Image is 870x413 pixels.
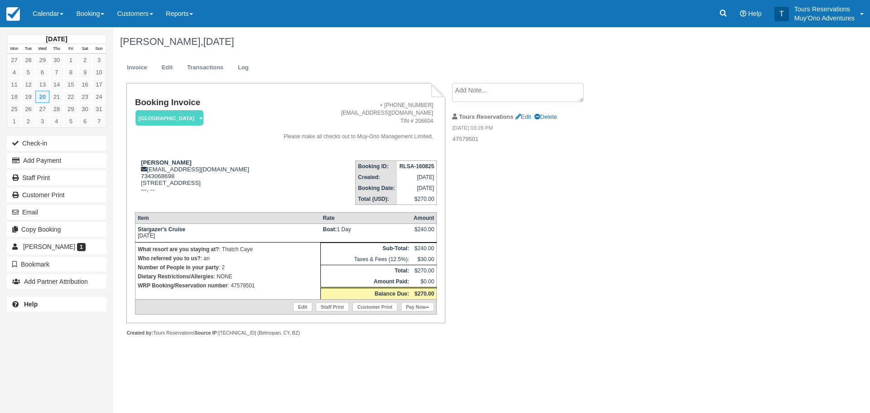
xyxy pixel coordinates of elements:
th: Balance Due: [321,287,411,299]
td: 1 Day [321,224,411,242]
a: 16 [78,78,92,91]
a: 3 [92,54,106,66]
a: 30 [78,103,92,115]
a: 18 [7,91,21,103]
button: Add Payment [7,153,106,168]
a: 12 [21,78,35,91]
strong: Dietary Restrictions/Allergies [138,273,213,280]
a: 19 [21,91,35,103]
a: 1 [7,115,21,127]
a: 27 [35,103,49,115]
td: $270.00 [411,265,437,276]
img: checkfront-main-nav-mini-logo.png [6,7,20,21]
a: 6 [78,115,92,127]
button: Email [7,205,106,219]
a: [GEOGRAPHIC_DATA] [135,110,200,126]
a: 7 [92,115,106,127]
h1: [PERSON_NAME], [120,36,759,47]
address: + [PHONE_NUMBER] [EMAIL_ADDRESS][DOMAIN_NAME] TIN # 206604 Please make all checks out to Muy-Ono ... [266,102,434,141]
td: $240.00 [411,243,437,254]
div: [EMAIL_ADDRESS][DOMAIN_NAME] 7343068698 [STREET_ADDRESS] ---, -- [135,159,262,204]
p: 47579501 [452,135,605,144]
strong: What resort are you staying at? [138,246,219,253]
a: 20 [35,91,49,103]
th: Wed [35,44,49,54]
a: Help [7,297,106,311]
a: 23 [78,91,92,103]
strong: Who referred you to us? [138,255,201,262]
a: 7 [49,66,63,78]
a: Invoice [120,59,154,77]
p: : 47579501 [138,281,318,290]
strong: Boat [323,226,337,233]
th: Mon [7,44,21,54]
th: Tue [21,44,35,54]
a: 3 [35,115,49,127]
a: 9 [78,66,92,78]
a: 13 [35,78,49,91]
a: 29 [35,54,49,66]
a: Log [231,59,256,77]
th: Total: [321,265,411,276]
b: Help [24,301,38,308]
strong: Created by: [126,330,153,335]
a: 10 [92,66,106,78]
a: Pay Now [401,302,434,311]
strong: Number of People in your party [138,264,219,271]
th: Rate [321,212,411,224]
a: Customer Print [7,188,106,202]
p: : an [138,254,318,263]
strong: $270.00 [415,291,434,297]
em: [GEOGRAPHIC_DATA] [135,110,203,126]
strong: [PERSON_NAME] [141,159,192,166]
a: 24 [92,91,106,103]
i: Help [740,10,746,17]
a: Customer Print [353,302,397,311]
td: Taxes & Fees (12.5%): [321,254,411,265]
a: 8 [64,66,78,78]
p: : 2 [138,263,318,272]
button: Add Partner Attribution [7,274,106,289]
a: 28 [49,103,63,115]
strong: WRP Booking/Reservation number [138,282,227,289]
th: Sub-Total: [321,243,411,254]
a: Delete [534,113,557,120]
th: Sun [92,44,106,54]
a: 30 [49,54,63,66]
a: 27 [7,54,21,66]
h1: Booking Invoice [135,98,262,107]
div: $240.00 [414,226,434,240]
a: 14 [49,78,63,91]
a: 5 [64,115,78,127]
a: Edit [155,59,179,77]
span: Help [748,10,762,17]
th: Booking ID: [356,160,397,172]
a: 1 [64,54,78,66]
span: [DATE] [203,36,234,47]
span: 1 [77,243,86,251]
div: T [774,7,789,21]
a: [PERSON_NAME] 1 [7,239,106,254]
button: Check-in [7,136,106,151]
em: [DATE] 03:28 PM [452,124,605,134]
p: : NONE [138,272,318,281]
a: Edit [515,113,531,120]
th: Thu [49,44,63,54]
a: 11 [7,78,21,91]
td: [DATE] [135,224,320,242]
th: Booking Date: [356,183,397,194]
strong: Stargazer's Cruise [138,226,185,233]
strong: Source IP: [194,330,218,335]
th: Created: [356,172,397,183]
th: Sat [78,44,92,54]
a: 26 [21,103,35,115]
td: $0.00 [411,276,437,288]
a: 6 [35,66,49,78]
a: 25 [7,103,21,115]
a: 4 [7,66,21,78]
td: $30.00 [411,254,437,265]
a: 15 [64,78,78,91]
button: Bookmark [7,257,106,272]
p: Tours Reservations [794,5,855,14]
th: Amount Paid: [321,276,411,288]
